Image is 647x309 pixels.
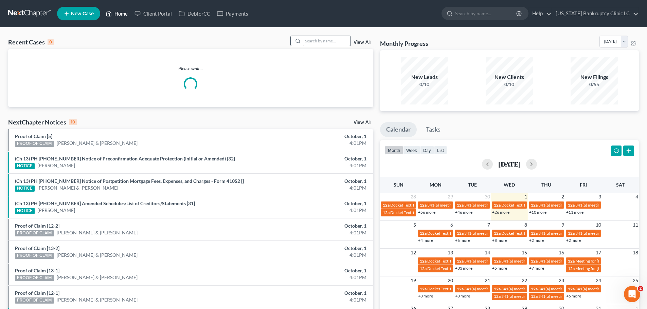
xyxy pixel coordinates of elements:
span: Docket Text: for [PERSON_NAME] [390,210,451,215]
a: [PERSON_NAME] & [PERSON_NAME] [57,140,138,147]
div: NOTICE [15,186,35,192]
span: 20 [447,276,454,285]
span: Docket Text: for [PERSON_NAME] & [PERSON_NAME] [427,258,524,264]
span: 341(a) meeting for [PERSON_NAME] [538,231,604,236]
a: Proof of Claim [13-2] [15,245,59,251]
button: day [420,146,434,155]
div: NOTICE [15,208,35,214]
div: October, 1 [254,267,366,274]
span: 12a [568,202,575,208]
div: 4:01PM [254,296,366,303]
span: 341(a) meeting for [PERSON_NAME] [538,258,604,264]
span: Docket Text: for [PERSON_NAME] [427,286,488,291]
a: +46 more [455,210,472,215]
a: [PERSON_NAME] & [PERSON_NAME] [37,185,118,191]
span: 12a [494,258,501,264]
div: New Leads [401,73,448,81]
span: 341(a) meeting for [PERSON_NAME] & [PERSON_NAME] [464,286,566,291]
span: 341(a) meeting for [PERSON_NAME] [501,294,567,299]
a: [PERSON_NAME] & [PERSON_NAME] [57,296,138,303]
span: 341(a) meeting for [PERSON_NAME] [575,231,641,236]
div: NOTICE [15,163,35,169]
div: PROOF OF CLAIM [15,253,54,259]
span: 341(a) meeting for [PERSON_NAME] [575,202,641,208]
a: DebtorCC [175,7,214,20]
span: 12a [531,202,538,208]
a: +8 more [455,293,470,298]
div: 10 [69,119,77,125]
span: 1 [524,193,528,201]
span: 341(a) meeting for [PERSON_NAME] & [PERSON_NAME] [538,294,640,299]
a: Home [102,7,131,20]
span: 341(a) meeting for [PERSON_NAME] [464,258,530,264]
span: 12a [457,258,464,264]
a: Proof of Claim [5] [15,133,52,139]
div: October, 1 [254,223,366,229]
div: October, 1 [254,133,366,140]
div: 4:01PM [254,229,366,236]
button: list [434,146,447,155]
span: Docket Text: for [PERSON_NAME] [427,266,488,271]
span: 12a [420,231,427,236]
a: +8 more [492,238,507,243]
span: 7 [487,221,491,229]
iframe: Intercom live chat [624,286,640,302]
span: 2 [561,193,565,201]
div: 4:01PM [254,207,366,214]
span: 341(a) meeting for [PERSON_NAME] & [PERSON_NAME] [538,286,640,291]
span: 12a [420,266,427,271]
span: 25 [632,276,639,285]
div: 4:01PM [254,140,366,147]
span: 12a [568,286,575,291]
p: Please wait... [8,65,373,72]
a: Tasks [420,122,447,137]
span: 341(a) meeting for [PERSON_NAME] [575,286,641,291]
div: PROOF OF CLAIM [15,297,54,304]
span: 9 [561,221,565,229]
a: +26 more [492,210,509,215]
span: 12a [531,231,538,236]
h2: [DATE] [498,160,521,168]
span: 341(a) meeting for [PERSON_NAME] [501,258,567,264]
a: (Ch 13) PH [PHONE_NUMBER] Notice of Postpetition Mortgage Fees, Expenses, and Charges - Form 410S... [15,178,244,184]
span: Docket Text: for [PERSON_NAME] [501,202,562,208]
span: 4 [635,193,639,201]
div: 4:01PM [254,162,366,169]
button: week [403,146,420,155]
div: 4:01PM [254,274,366,281]
div: October, 1 [254,290,366,296]
a: +8 more [418,293,433,298]
input: Search by name... [303,36,351,46]
a: [PERSON_NAME] & [PERSON_NAME] [57,252,138,258]
a: Proof of Claim [13-1] [15,268,59,273]
div: PROOF OF CLAIM [15,141,54,147]
span: 12a [531,286,538,291]
span: 17 [595,249,602,257]
div: 4:01PM [254,252,366,258]
a: Client Portal [131,7,175,20]
span: 23 [558,276,565,285]
a: View All [354,40,371,45]
span: 12a [531,294,538,299]
a: Proof of Claim [12-1] [15,290,59,296]
span: Tue [468,182,477,188]
span: 341(a) meeting for [PERSON_NAME] [464,231,530,236]
div: 0/10 [401,81,448,88]
a: +5 more [492,266,507,271]
span: 18 [632,249,639,257]
span: 2 [638,286,643,291]
span: 29 [447,193,454,201]
span: 12a [383,210,390,215]
div: 4:01PM [254,185,366,191]
span: Meeting for [PERSON_NAME] [575,266,629,271]
a: [PERSON_NAME] [37,162,75,169]
div: PROOF OF CLAIM [15,275,54,281]
div: 0/55 [571,81,618,88]
span: 12a [420,202,427,208]
a: Payments [214,7,252,20]
span: 12a [568,231,575,236]
span: 10 [595,221,602,229]
a: +11 more [566,210,583,215]
span: 19 [410,276,417,285]
h3: Monthly Progress [380,39,428,47]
